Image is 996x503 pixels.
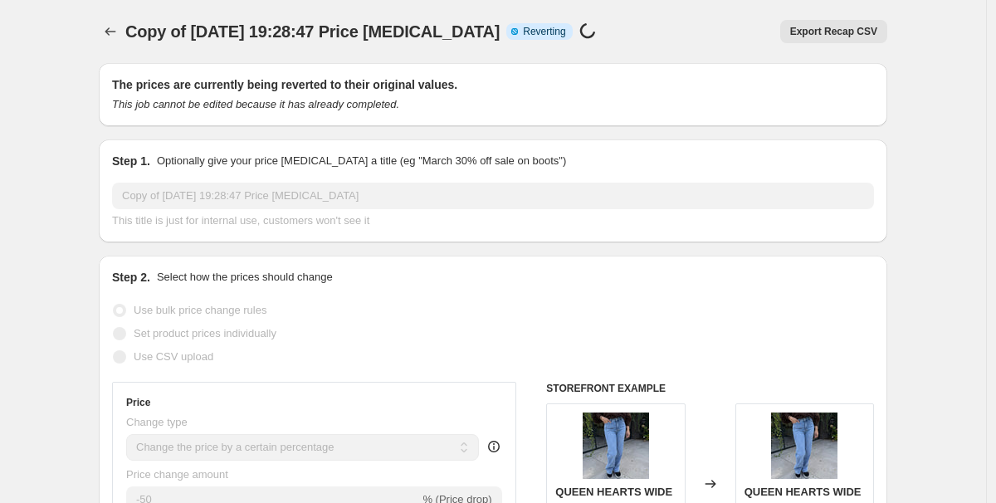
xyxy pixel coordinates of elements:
button: Export Recap CSV [780,20,887,43]
h2: Step 2. [112,269,150,286]
button: Price change jobs [99,20,122,43]
span: Change type [126,416,188,428]
input: 30% off holiday sale [112,183,874,209]
img: 0451BD2D-94A7-4819-B954-729E7F96994C_80x.jpg [583,413,649,479]
h6: STOREFRONT EXAMPLE [546,382,874,395]
h2: The prices are currently being reverted to their original values. [112,76,874,93]
h3: Price [126,396,150,409]
h2: Step 1. [112,153,150,169]
span: Set product prices individually [134,327,276,339]
span: Reverting [523,25,565,38]
span: Use CSV upload [134,350,213,363]
i: This job cannot be edited because it has already completed. [112,98,399,110]
img: 0451BD2D-94A7-4819-B954-729E7F96994C_80x.jpg [771,413,837,479]
p: Select how the prices should change [157,269,333,286]
span: Price change amount [126,468,228,481]
span: Copy of [DATE] 19:28:47 Price [MEDICAL_DATA] [125,22,500,41]
span: This title is just for internal use, customers won't see it [112,214,369,227]
span: Export Recap CSV [790,25,877,38]
span: Use bulk price change rules [134,304,266,316]
div: help [486,438,502,455]
p: Optionally give your price [MEDICAL_DATA] a title (eg "March 30% off sale on boots") [157,153,566,169]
